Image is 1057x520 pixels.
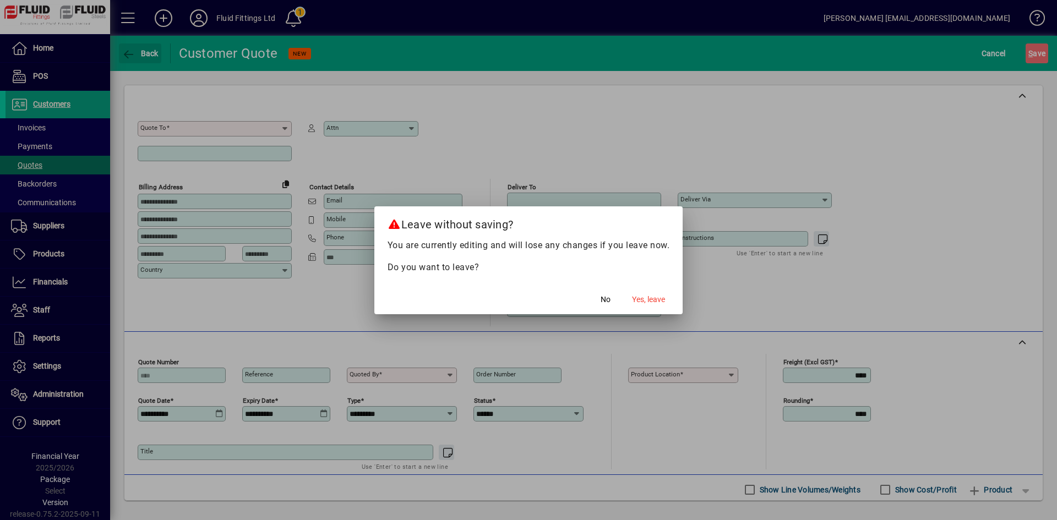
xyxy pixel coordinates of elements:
[388,239,670,252] p: You are currently editing and will lose any changes if you leave now.
[628,290,669,310] button: Yes, leave
[632,294,665,305] span: Yes, leave
[601,294,611,305] span: No
[388,261,670,274] p: Do you want to leave?
[374,206,683,238] h2: Leave without saving?
[588,290,623,310] button: No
